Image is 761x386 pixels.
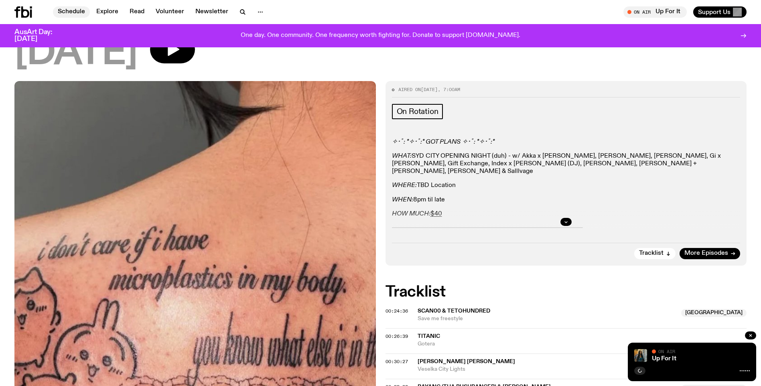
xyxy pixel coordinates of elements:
span: On Air [658,349,675,354]
span: More Episodes [684,250,728,256]
em: WHERE: [392,182,417,189]
button: Support Us [693,6,747,18]
span: On Rotation [397,107,438,116]
span: [DATE] [421,86,438,93]
span: 00:30:27 [386,358,408,365]
span: Support Us [698,8,731,16]
span: [DATE] [14,35,137,71]
a: More Episodes [680,248,740,259]
em: ✧･ﾟ: *✧･ﾟ:* GOT PLANS ✧･ﾟ: *✧･ﾟ:* [392,139,495,145]
span: Tracklist [639,250,664,256]
p: 8pm til late [392,196,741,204]
span: Scan00 & tetohundred [418,308,490,314]
p: One day. One community. One frequency worth fighting for. Donate to support [DOMAIN_NAME]. [241,32,520,39]
span: [GEOGRAPHIC_DATA] [681,309,747,317]
img: Ify - a Brown Skin girl with black braided twists, looking up to the side with her tongue stickin... [634,349,647,362]
button: 00:26:39 [386,334,408,339]
span: Save me freestyle [418,315,677,323]
span: 00:26:39 [386,333,408,339]
a: Volunteer [151,6,189,18]
span: Aired on [398,86,421,93]
a: Newsletter [191,6,233,18]
span: Gotera [418,340,747,348]
p: SYD CITY OPENING NIGHT (duh) - w/ Akka x [PERSON_NAME], [PERSON_NAME], [PERSON_NAME], Gi x [PERSO... [392,152,741,176]
span: 00:24:36 [386,308,408,314]
h3: AusArt Day: [DATE] [14,29,66,43]
em: WHEN: [392,197,413,203]
em: WHAT: [392,153,412,159]
h2: Tracklist [386,285,747,299]
span: , 7:00am [438,86,460,93]
span: [PERSON_NAME] [PERSON_NAME] [418,359,515,364]
span: Veselka City Lights [418,366,747,373]
a: Schedule [53,6,90,18]
span: Titanic [418,333,440,339]
a: Read [125,6,149,18]
a: On Rotation [392,104,443,119]
a: Up For It [652,356,676,362]
a: Explore [91,6,123,18]
button: 00:24:36 [386,309,408,313]
p: TBD Location [392,182,741,189]
button: 00:30:27 [386,360,408,364]
button: Tracklist [634,248,676,259]
button: On AirUp For It [623,6,687,18]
